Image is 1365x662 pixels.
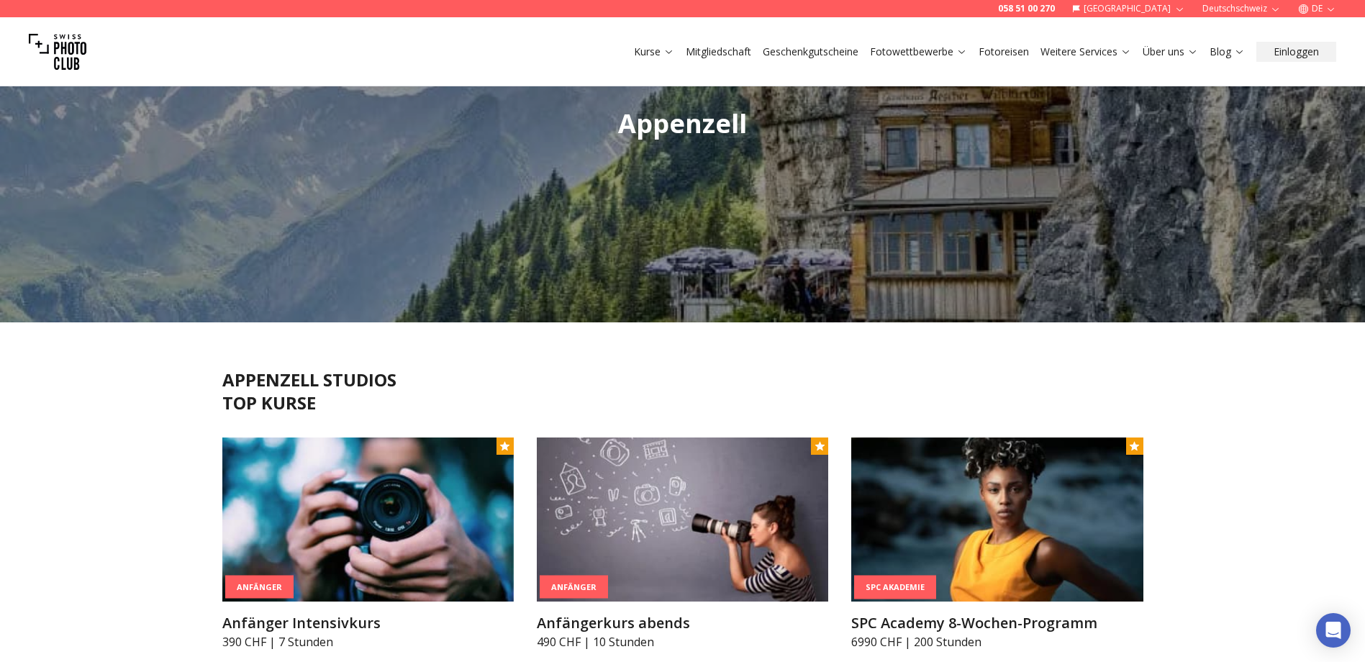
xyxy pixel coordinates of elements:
span: Appenzell [618,106,747,141]
a: Mitgliedschaft [686,45,751,59]
p: 390 CHF | 7 Stunden [222,633,514,650]
a: Über uns [1143,45,1198,59]
a: Fotoreisen [979,45,1029,59]
a: Blog [1210,45,1245,59]
a: Anfänger IntensivkursAnfängerAnfänger Intensivkurs390 CHF | 7 Stunden [222,437,514,650]
button: Über uns [1137,42,1204,62]
button: Mitgliedschaft [680,42,757,62]
div: SPC Akademie [854,576,936,599]
button: Kurse [628,42,680,62]
div: Anfänger [540,575,608,599]
button: Blog [1204,42,1251,62]
img: Anfängerkurs abends [537,437,828,602]
a: Kurse [634,45,674,59]
a: Geschenkgutscheine [763,45,858,59]
h2: TOP KURSE [222,391,1143,414]
h3: Anfänger Intensivkurs [222,613,514,633]
img: SPC Academy 8-Wochen-Programm [851,437,1143,602]
img: Swiss photo club [29,23,86,81]
p: 6990 CHF | 200 Stunden [851,633,1143,650]
a: Anfängerkurs abendsAnfängerAnfängerkurs abends490 CHF | 10 Stunden [537,437,828,650]
button: Einloggen [1256,42,1336,62]
a: 058 51 00 270 [998,3,1055,14]
img: Anfänger Intensivkurs [222,437,514,602]
a: Weitere Services [1040,45,1131,59]
button: Weitere Services [1035,42,1137,62]
p: 490 CHF | 10 Stunden [537,633,828,650]
button: Fotoreisen [973,42,1035,62]
button: Geschenkgutscheine [757,42,864,62]
div: Open Intercom Messenger [1316,613,1351,648]
h3: SPC Academy 8-Wochen-Programm [851,613,1143,633]
h2: APPENZELL STUDIOS [222,368,1143,391]
button: Fotowettbewerbe [864,42,973,62]
div: Anfänger [225,575,294,599]
h3: Anfängerkurs abends [537,613,828,633]
a: Fotowettbewerbe [870,45,967,59]
a: SPC Academy 8-Wochen-ProgrammSPC AkademieSPC Academy 8-Wochen-Programm6990 CHF | 200 Stunden [851,437,1143,650]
